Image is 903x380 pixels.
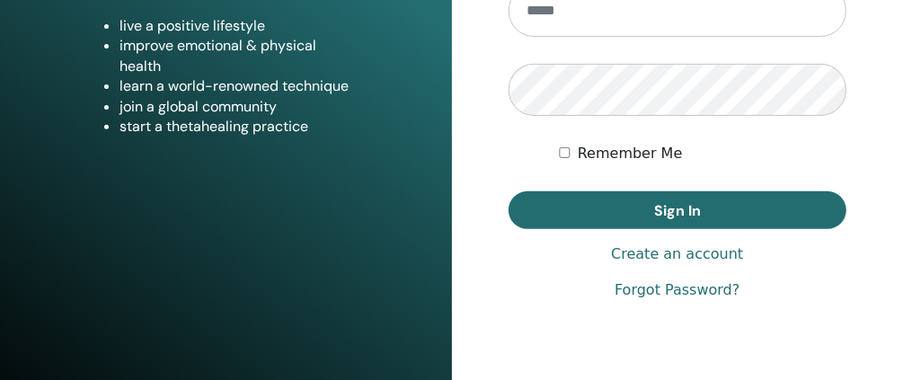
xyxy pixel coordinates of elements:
[120,16,354,36] li: live a positive lifestyle
[559,143,846,164] div: Keep me authenticated indefinitely or until I manually logout
[120,76,354,96] li: learn a world-renowned technique
[611,243,743,265] a: Create an account
[120,117,354,137] li: start a thetahealing practice
[654,201,701,220] span: Sign In
[120,97,354,117] li: join a global community
[578,143,683,164] label: Remember Me
[120,36,354,76] li: improve emotional & physical health
[615,279,739,301] a: Forgot Password?
[509,191,847,229] button: Sign In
